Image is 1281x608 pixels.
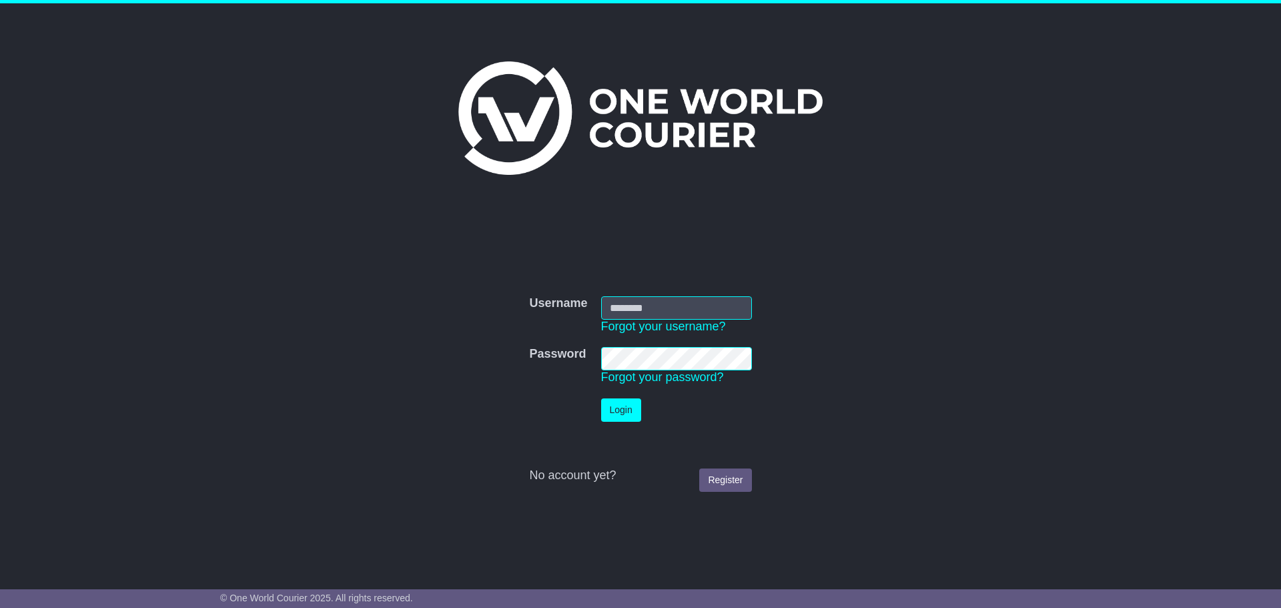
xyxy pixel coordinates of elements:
img: One World [458,61,823,175]
div: No account yet? [529,469,751,483]
label: Password [529,347,586,362]
a: Forgot your password? [601,370,724,384]
a: Register [699,469,751,492]
span: © One World Courier 2025. All rights reserved. [220,593,413,603]
button: Login [601,398,641,422]
a: Forgot your username? [601,320,726,333]
label: Username [529,296,587,311]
